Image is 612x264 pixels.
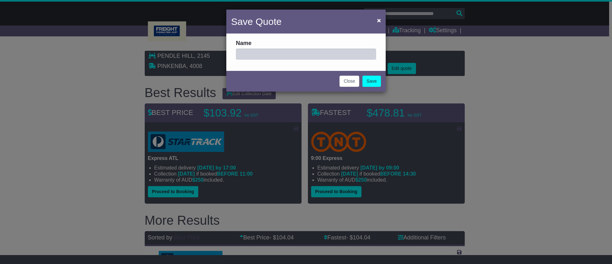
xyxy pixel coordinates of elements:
button: Close [374,14,384,27]
a: Save [362,76,381,87]
span: × [377,17,381,24]
label: Name [236,40,251,47]
h4: Save Quote [231,14,281,29]
button: Close [339,76,359,87]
